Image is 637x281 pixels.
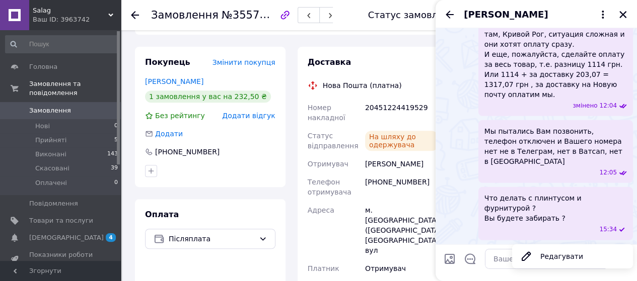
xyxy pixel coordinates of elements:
[464,252,477,265] button: Відкрити шаблони відповідей
[145,210,179,219] span: Оплата
[308,178,351,196] span: Телефон отримувача
[512,246,633,266] button: Редагувати
[365,131,438,151] div: На шляху до одержувача
[363,259,440,277] div: Отримувач
[29,216,93,225] span: Товари та послуги
[5,35,119,53] input: Пошук
[444,9,456,21] button: Назад
[111,164,118,173] span: 39
[154,147,221,157] div: [PHONE_NUMBER]
[213,58,275,66] span: Змінити покупця
[35,150,66,159] span: Виконані
[308,104,345,122] span: Номер накладної
[617,9,629,21] button: Закрити
[308,57,351,67] span: Доставка
[114,178,118,188] span: 0
[464,8,548,21] span: [PERSON_NAME]
[308,132,359,150] span: Статус відправлення
[599,168,617,177] span: 12:05 12.08.2025
[222,112,275,120] span: Додати відгук
[308,160,348,168] span: Отримувач
[222,9,293,21] span: №355740513
[114,136,118,145] span: 5
[145,57,190,67] span: Покупець
[155,130,183,138] span: Додати
[573,102,599,110] span: змінено
[155,112,205,120] span: Без рейтингу
[35,178,67,188] span: Оплачені
[308,264,339,272] span: Платник
[368,10,461,20] div: Статус замовлення
[308,206,334,214] span: Адреса
[145,77,203,85] a: [PERSON_NAME]
[363,201,440,259] div: м. [GEOGRAPHIC_DATA] ([GEOGRAPHIC_DATA].), [GEOGRAPHIC_DATA], вул
[114,122,118,131] span: 0
[363,155,440,173] div: [PERSON_NAME]
[484,126,627,166] span: Мы пытались Вам позвонить, телефон отключен и Вашего номера нет не в Телеграм, нет в Ватсап, нет ...
[131,10,139,20] div: Повернутися назад
[29,199,78,208] span: Повідомлення
[107,150,118,159] span: 143
[33,6,108,15] span: Salag
[599,102,617,110] span: 12:04 12.08.2025
[29,250,93,268] span: Показники роботи компанії
[29,106,71,115] span: Замовлення
[464,8,609,21] button: [PERSON_NAME]
[106,233,116,242] span: 4
[35,122,50,131] span: Нові
[33,15,121,24] div: Ваш ID: 3963742
[35,136,66,145] span: Прийняті
[29,79,121,98] span: Замовлення та повідомлення
[145,90,271,103] div: 1 замовлення у вас на 232,50 ₴
[363,99,440,127] div: 20451224419529
[599,225,617,234] span: 15:34 12.08.2025
[29,62,57,71] span: Головна
[169,233,255,244] span: Післяплата
[35,164,69,173] span: Скасовані
[484,193,627,223] span: Что делать с плинтусом и фурнитурой ? Вы будете забирать ?
[151,9,219,21] span: Замовлення
[320,80,404,90] div: Нова Пошта (платна)
[363,173,440,201] div: [PHONE_NUMBER]
[29,233,104,242] span: [DEMOGRAPHIC_DATA]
